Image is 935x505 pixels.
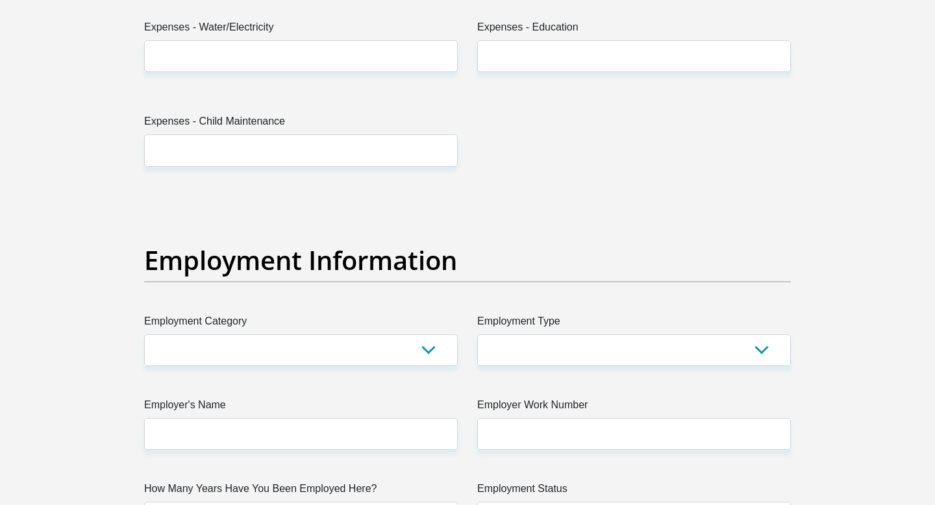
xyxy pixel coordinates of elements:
[477,481,791,502] label: Employment Status
[144,19,458,40] label: Expenses - Water/Electricity
[144,114,458,134] label: Expenses - Child Maintenance
[477,397,791,418] label: Employer Work Number
[477,314,791,334] label: Employment Type
[144,397,458,418] label: Employer's Name
[477,40,791,72] input: Expenses - Education
[144,40,458,72] input: Expenses - Water/Electricity
[477,19,791,40] label: Expenses - Education
[144,134,458,166] input: Expenses - Child Maintenance
[477,418,791,450] input: Employer Work Number
[144,314,458,334] label: Employment Category
[144,481,458,502] label: How Many Years Have You Been Employed Here?
[144,418,458,450] input: Employer's Name
[144,245,791,276] h2: Employment Information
